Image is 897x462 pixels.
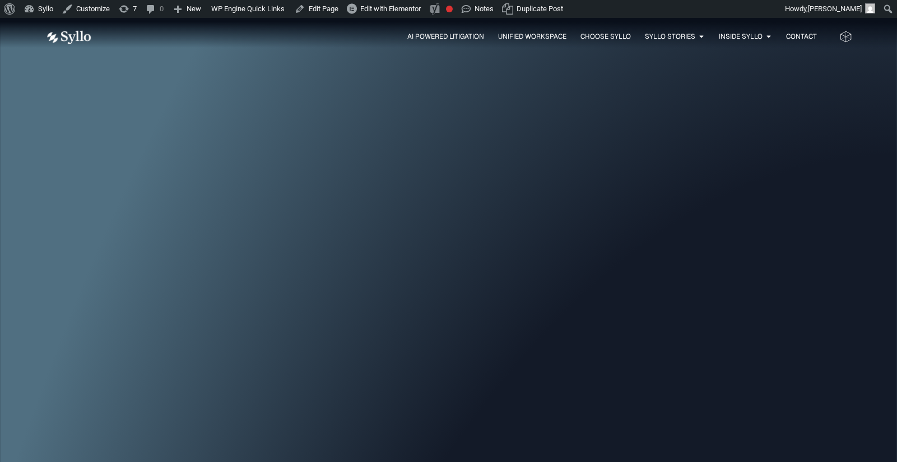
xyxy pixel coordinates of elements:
[407,31,484,41] a: AI Powered Litigation
[580,31,631,41] a: Choose Syllo
[360,4,421,13] span: Edit with Elementor
[114,31,817,42] div: Menu Toggle
[45,30,91,44] img: white logo
[498,31,566,41] a: Unified Workspace
[808,4,862,13] span: [PERSON_NAME]
[114,31,817,42] nav: Menu
[645,31,695,41] a: Syllo Stories
[446,6,453,12] div: Focus keyphrase not set
[719,31,763,41] a: Inside Syllo
[786,31,817,41] a: Contact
